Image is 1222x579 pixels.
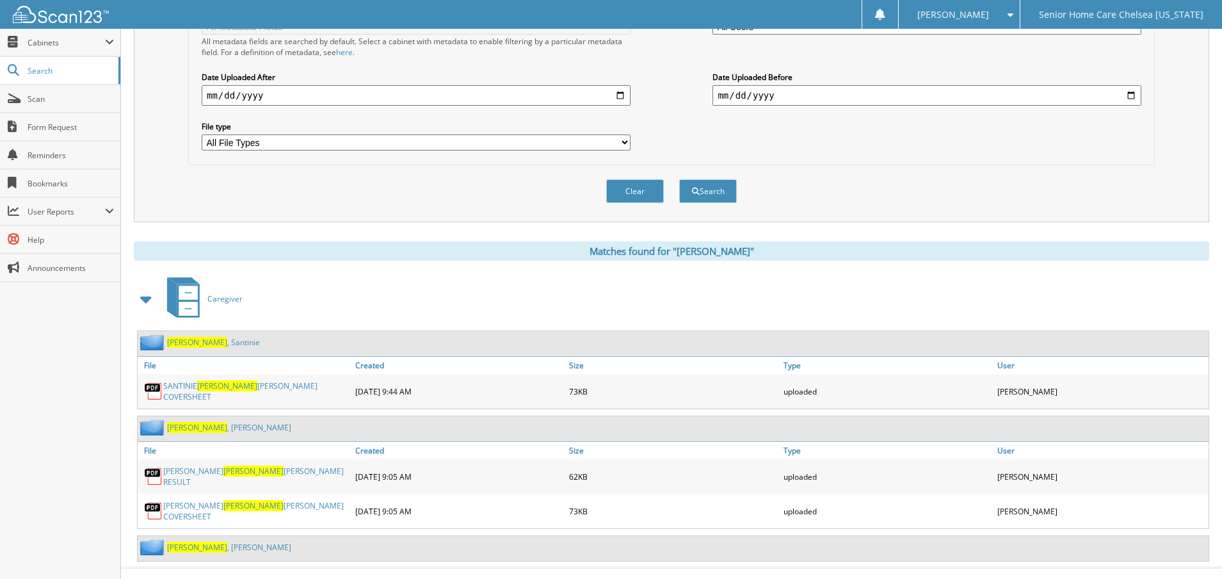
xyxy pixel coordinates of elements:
a: Size [566,357,780,374]
span: Bookmarks [28,178,114,189]
span: Announcements [28,263,114,273]
div: [DATE] 9:44 AM [352,377,567,405]
span: Senior Home Care Chelsea [US_STATE] [1039,11,1203,19]
img: folder2.png [140,539,167,555]
span: Scan [28,94,114,104]
a: File [138,357,352,374]
span: [PERSON_NAME] [167,542,227,553]
iframe: Chat Widget [1158,518,1222,579]
span: [PERSON_NAME] [167,422,227,433]
span: [PERSON_NAME] [223,466,284,477]
a: User [994,357,1209,374]
a: [PERSON_NAME], Santinie [167,337,260,348]
input: start [202,85,631,106]
label: File type [202,121,631,132]
span: Help [28,234,114,245]
div: Matches found for "[PERSON_NAME]" [134,241,1209,261]
div: [DATE] 9:05 AM [352,497,567,525]
a: File [138,442,352,459]
div: uploaded [780,497,995,525]
div: uploaded [780,377,995,405]
a: Created [352,442,567,459]
div: All metadata fields are searched by default. Select a cabinet with metadata to enable filtering b... [202,36,631,58]
span: User Reports [28,206,105,217]
div: uploaded [780,462,995,491]
span: [PERSON_NAME] [197,380,257,391]
img: scan123-logo-white.svg [13,6,109,23]
a: Type [780,357,995,374]
a: Caregiver [159,273,243,324]
span: [PERSON_NAME] [223,500,284,511]
a: Created [352,357,567,374]
label: Date Uploaded After [202,72,631,83]
img: folder2.png [140,334,167,350]
img: PDF.png [144,467,163,486]
span: [PERSON_NAME] [917,11,989,19]
div: 73KB [566,497,780,525]
span: Cabinets [28,37,105,48]
input: end [712,85,1141,106]
a: User [994,442,1209,459]
a: Type [780,442,995,459]
a: [PERSON_NAME], [PERSON_NAME] [167,422,291,433]
a: [PERSON_NAME], [PERSON_NAME] [167,542,291,553]
a: [PERSON_NAME][PERSON_NAME][PERSON_NAME] RESULT [163,466,349,487]
img: PDF.png [144,382,163,401]
img: PDF.png [144,502,163,521]
a: here [336,47,353,58]
span: Reminders [28,150,114,161]
a: SANTINIE[PERSON_NAME][PERSON_NAME] COVERSHEET [163,380,349,402]
div: [DATE] 9:05 AM [352,462,567,491]
a: Size [566,442,780,459]
span: [PERSON_NAME] [167,337,227,348]
button: Search [679,179,737,203]
div: 62KB [566,462,780,491]
div: [PERSON_NAME] [994,377,1209,405]
a: [PERSON_NAME][PERSON_NAME][PERSON_NAME] COVERSHEET [163,500,349,522]
button: Clear [606,179,664,203]
img: folder2.png [140,420,167,436]
div: [PERSON_NAME] [994,462,1209,491]
span: Form Request [28,122,114,133]
span: Caregiver [207,293,243,304]
label: Date Uploaded Before [712,72,1141,83]
div: 73KB [566,377,780,405]
span: Search [28,65,112,76]
div: [PERSON_NAME] [994,497,1209,525]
